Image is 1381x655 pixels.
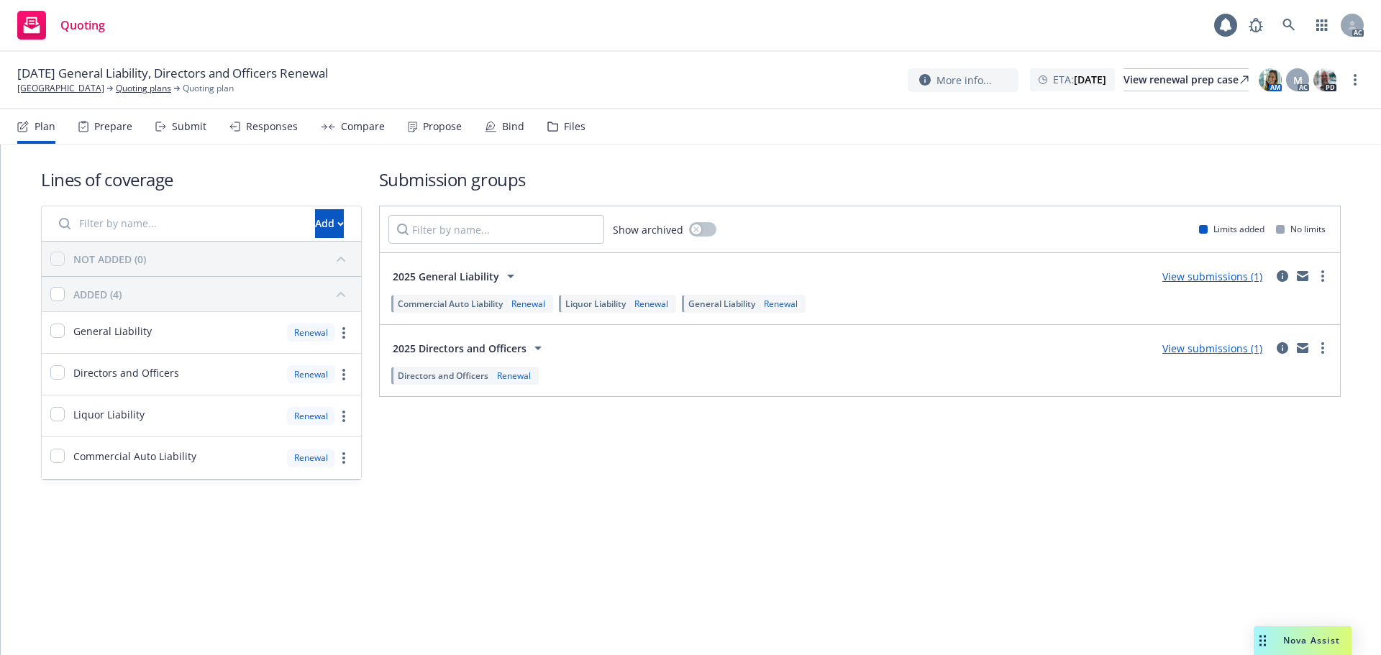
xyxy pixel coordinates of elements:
a: View submissions (1) [1162,270,1262,283]
span: Quoting [60,19,105,31]
div: Drag to move [1254,626,1272,655]
div: ADDED (4) [73,287,122,302]
a: Quoting [12,5,111,45]
button: ADDED (4) [73,283,352,306]
span: General Liability [688,298,755,310]
div: Submit [172,121,206,132]
div: Renewal [287,407,335,425]
button: More info... [908,68,1018,92]
div: NOT ADDED (0) [73,252,146,267]
h1: Submission groups [379,168,1341,191]
img: photo [1259,68,1282,91]
div: Propose [423,121,462,132]
button: 2025 Directors and Officers [388,334,551,362]
a: more [1314,339,1331,357]
div: Renewal [287,324,335,342]
a: mail [1294,267,1311,285]
span: Nova Assist [1283,634,1340,646]
div: Add [315,210,344,237]
div: Renewal [632,298,671,310]
a: [GEOGRAPHIC_DATA] [17,82,104,95]
span: Show archived [613,222,683,237]
input: Filter by name... [388,215,604,244]
span: Directors and Officers [398,370,488,382]
div: Renewal [761,298,801,310]
span: Liquor Liability [73,407,145,422]
div: Bind [502,121,524,132]
span: Commercial Auto Liability [398,298,503,310]
div: Compare [341,121,385,132]
a: Report a Bug [1241,11,1270,40]
a: View submissions (1) [1162,342,1262,355]
span: Commercial Auto Liability [73,449,196,464]
div: Limits added [1199,223,1264,235]
a: more [1314,267,1331,285]
span: [DATE] General Liability, Directors and Officers Renewal [17,65,328,82]
span: M [1293,73,1303,88]
div: Renewal [494,370,534,382]
input: Filter by name... [50,209,306,238]
a: circleInformation [1274,339,1291,357]
div: View renewal prep case [1124,69,1249,91]
a: more [335,449,352,467]
span: 2025 Directors and Officers [393,341,527,356]
a: mail [1294,339,1311,357]
button: NOT ADDED (0) [73,247,352,270]
strong: [DATE] [1074,73,1106,86]
div: Plan [35,121,55,132]
div: Renewal [287,449,335,467]
a: Switch app [1308,11,1336,40]
span: ETA : [1053,72,1106,87]
div: Responses [246,121,298,132]
span: Liquor Liability [565,298,626,310]
div: Renewal [509,298,548,310]
span: More info... [936,73,992,88]
div: Files [564,121,585,132]
a: Search [1275,11,1303,40]
div: Prepare [94,121,132,132]
a: more [1346,71,1364,88]
a: more [335,366,352,383]
button: Nova Assist [1254,626,1352,655]
button: 2025 General Liability [388,262,524,290]
a: circleInformation [1274,267,1291,285]
span: Quoting plan [183,82,234,95]
div: No limits [1276,223,1326,235]
span: 2025 General Liability [393,269,499,284]
h1: Lines of coverage [41,168,362,191]
div: Renewal [287,365,335,383]
img: photo [1313,68,1336,91]
span: General Liability [73,324,152,339]
a: View renewal prep case [1124,68,1249,91]
a: more [335,408,352,425]
a: Quoting plans [116,82,171,95]
button: Add [315,209,344,238]
span: Directors and Officers [73,365,179,380]
a: more [335,324,352,342]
